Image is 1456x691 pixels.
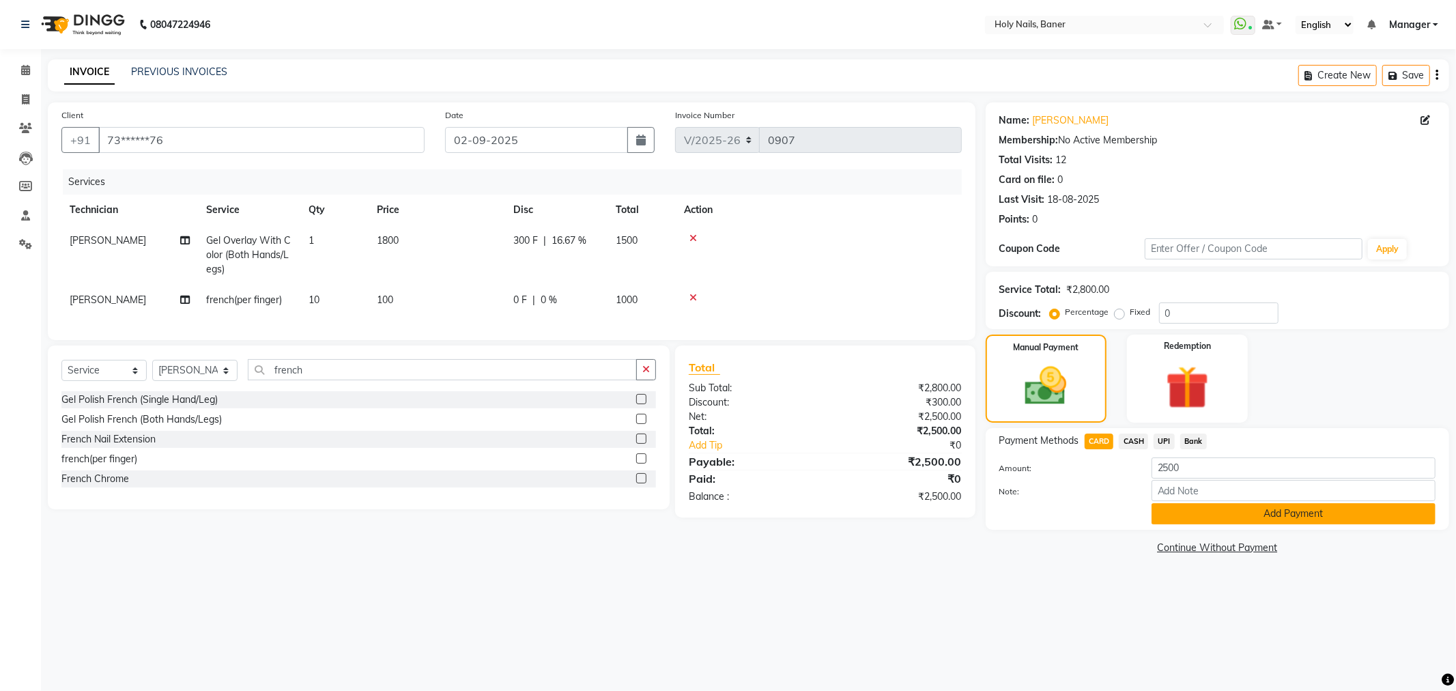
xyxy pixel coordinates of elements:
div: ₹2,500.00 [825,424,972,438]
div: Service Total: [999,283,1061,297]
div: ₹0 [825,470,972,487]
th: Disc [505,195,608,225]
div: ₹2,800.00 [825,381,972,395]
span: 300 F [513,234,538,248]
label: Manual Payment [1013,341,1079,354]
input: Add Note [1152,480,1436,501]
input: Amount [1152,457,1436,479]
label: Percentage [1066,306,1109,318]
span: | [532,293,535,307]
th: Price [369,195,505,225]
label: Redemption [1164,340,1211,352]
img: _gift.svg [1152,361,1223,414]
label: Invoice Number [675,109,734,122]
div: Services [63,169,972,195]
th: Qty [300,195,369,225]
span: 100 [377,294,393,306]
div: Total: [679,424,825,438]
span: 1800 [377,234,399,246]
div: ₹2,500.00 [825,410,972,424]
span: 0 % [541,293,557,307]
div: Paid: [679,470,825,487]
span: french(per finger) [206,294,282,306]
div: Net: [679,410,825,424]
span: Payment Methods [999,434,1079,448]
div: Last Visit: [999,193,1045,207]
th: Total [608,195,676,225]
div: Name: [999,113,1030,128]
div: French Chrome [61,472,129,486]
div: ₹300.00 [825,395,972,410]
span: Bank [1180,434,1207,449]
div: 18-08-2025 [1048,193,1100,207]
div: ₹0 [850,438,972,453]
div: Discount: [679,395,825,410]
div: ₹2,500.00 [825,453,972,470]
label: Date [445,109,463,122]
input: Search or Scan [248,359,637,380]
button: Save [1382,65,1430,86]
a: PREVIOUS INVOICES [131,66,227,78]
b: 08047224946 [150,5,210,44]
div: Sub Total: [679,381,825,395]
div: Gel Polish French (Both Hands/Legs) [61,412,222,427]
span: 1000 [616,294,638,306]
div: 0 [1058,173,1064,187]
button: Create New [1298,65,1377,86]
span: [PERSON_NAME] [70,294,146,306]
input: Search by Name/Mobile/Email/Code [98,127,425,153]
span: Manager [1389,18,1430,32]
div: Gel Polish French (Single Hand/Leg) [61,393,218,407]
label: Client [61,109,83,122]
div: Coupon Code [999,242,1145,256]
img: _cash.svg [1012,362,1080,410]
div: ₹2,500.00 [825,490,972,504]
span: 1500 [616,234,638,246]
a: INVOICE [64,60,115,85]
button: Apply [1368,239,1407,259]
th: Technician [61,195,198,225]
button: +91 [61,127,100,153]
div: ₹2,800.00 [1067,283,1110,297]
div: 12 [1056,153,1067,167]
div: Card on file: [999,173,1055,187]
span: | [543,234,546,248]
span: Total [689,361,720,375]
span: CASH [1119,434,1148,449]
label: Fixed [1130,306,1151,318]
div: Total Visits: [999,153,1053,167]
a: [PERSON_NAME] [1033,113,1109,128]
div: french(per finger) [61,452,137,466]
span: Gel Overlay With Color (Both Hands/Legs) [206,234,291,275]
span: 0 F [513,293,527,307]
button: Add Payment [1152,503,1436,524]
div: Balance : [679,490,825,504]
label: Note: [989,485,1141,498]
span: 10 [309,294,319,306]
a: Continue Without Payment [988,541,1446,555]
div: French Nail Extension [61,432,156,447]
a: Add Tip [679,438,850,453]
div: Membership: [999,133,1059,147]
img: logo [35,5,128,44]
div: Discount: [999,307,1042,321]
span: 1 [309,234,314,246]
span: CARD [1085,434,1114,449]
div: 0 [1033,212,1038,227]
span: [PERSON_NAME] [70,234,146,246]
span: 16.67 % [552,234,586,248]
label: Amount: [989,462,1141,475]
input: Enter Offer / Coupon Code [1145,238,1363,259]
th: Service [198,195,300,225]
span: UPI [1154,434,1175,449]
th: Action [676,195,962,225]
div: Payable: [679,453,825,470]
div: Points: [999,212,1030,227]
div: No Active Membership [999,133,1436,147]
